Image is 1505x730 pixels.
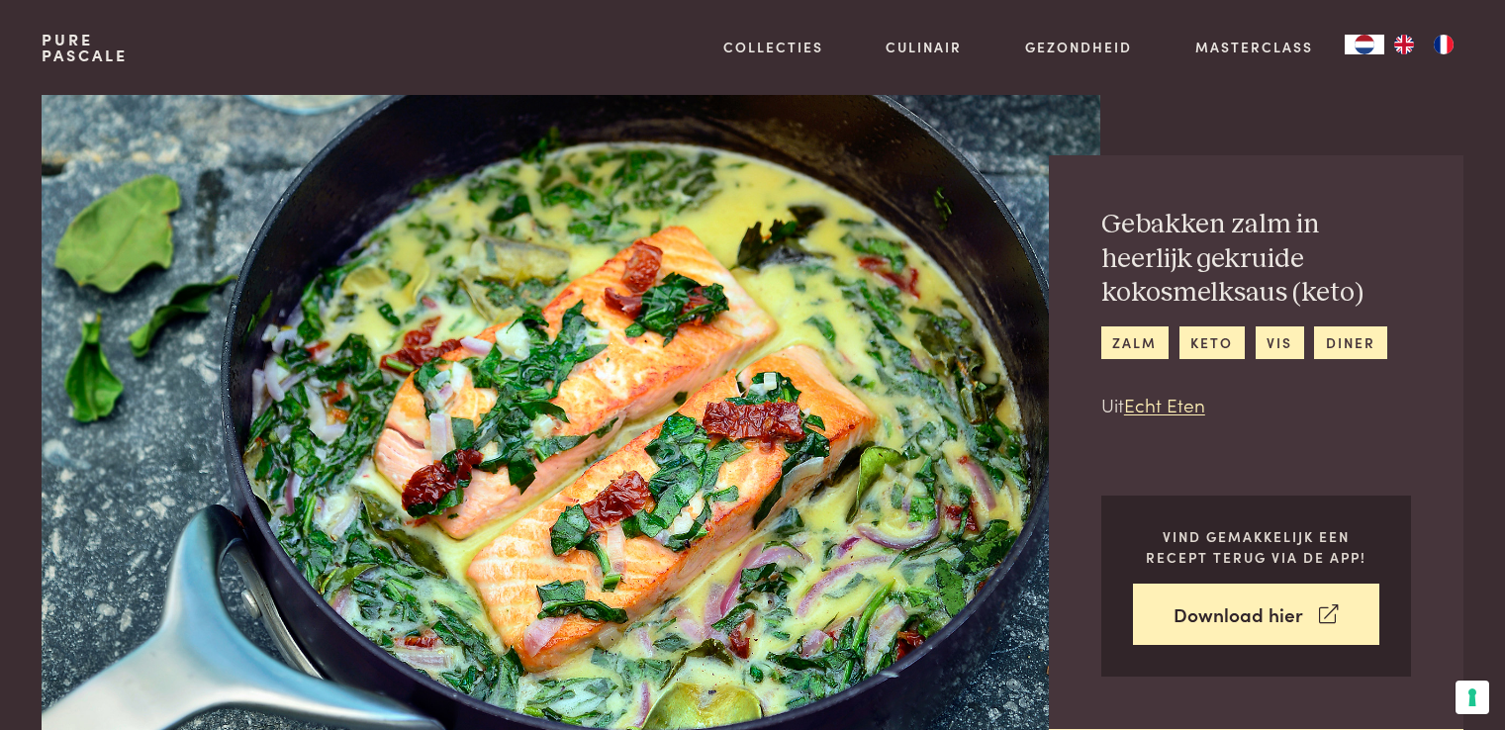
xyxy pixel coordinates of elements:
[1124,391,1205,417] a: Echt Eten
[1384,35,1424,54] a: EN
[42,32,128,63] a: PurePascale
[1384,35,1463,54] ul: Language list
[1179,326,1245,359] a: keto
[42,95,1099,730] img: Gebakken zalm in heerlijk gekruide kokosmelksaus (keto)
[1025,37,1132,57] a: Gezondheid
[1345,35,1384,54] a: NL
[1314,326,1386,359] a: diner
[1256,326,1304,359] a: vis
[1101,208,1411,311] h2: Gebakken zalm in heerlijk gekruide kokosmelksaus (keto)
[1101,391,1411,419] p: Uit
[1345,35,1463,54] aside: Language selected: Nederlands
[886,37,962,57] a: Culinair
[1101,326,1169,359] a: zalm
[1345,35,1384,54] div: Language
[1424,35,1463,54] a: FR
[723,37,823,57] a: Collecties
[1133,584,1379,646] a: Download hier
[1133,526,1379,567] p: Vind gemakkelijk een recept terug via de app!
[1195,37,1313,57] a: Masterclass
[1456,681,1489,714] button: Uw voorkeuren voor toestemming voor trackingtechnologieën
